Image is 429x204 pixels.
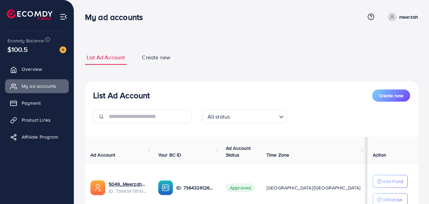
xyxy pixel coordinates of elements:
[266,184,361,191] span: [GEOGRAPHIC_DATA]/[GEOGRAPHIC_DATA]
[383,196,402,204] p: Withdraw
[142,54,170,61] span: Create new
[22,83,56,89] span: My ad accounts
[373,151,386,158] span: Action
[22,117,51,123] span: Product Links
[385,13,418,21] a: meerzah
[226,183,255,192] span: Approved
[109,188,147,195] span: ID: 7364347811019735056
[90,180,105,195] img: ic-ads-acc.e4c84228.svg
[399,13,418,21] p: meerzah
[5,79,69,93] a: My ad accounts
[7,9,52,20] img: logo
[60,13,67,21] img: menu
[379,92,403,99] span: Create new
[7,44,28,54] span: $100.5
[158,151,181,158] span: Your BC ID
[176,184,215,192] p: ID: 7364326126497431569
[232,110,276,122] input: Search for option
[90,151,115,158] span: Ad Account
[372,89,410,102] button: Create new
[7,37,44,44] span: Ecomdy Balance
[5,96,69,110] a: Payment
[5,113,69,127] a: Product Links
[93,90,150,100] h3: List Ad Account
[158,180,173,195] img: ic-ba-acc.ded83a64.svg
[85,12,148,22] h3: My ad accounts
[22,100,41,106] span: Payment
[226,145,251,158] span: Ad Account Status
[22,66,42,73] span: Overview
[109,181,147,187] a: 5049_Meerzah_1714645851425
[202,110,287,123] div: Search for option
[5,130,69,144] a: Affiliate Program
[87,54,125,61] span: List Ad Account
[373,175,408,188] button: Add Fund
[206,112,232,122] span: All status
[109,181,147,195] div: <span class='underline'>5049_Meerzah_1714645851425</span></br>7364347811019735056
[266,151,289,158] span: Time Zone
[400,174,424,199] iframe: Chat
[383,177,403,185] p: Add Fund
[22,134,58,140] span: Affiliate Program
[60,46,66,53] img: image
[5,62,69,76] a: Overview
